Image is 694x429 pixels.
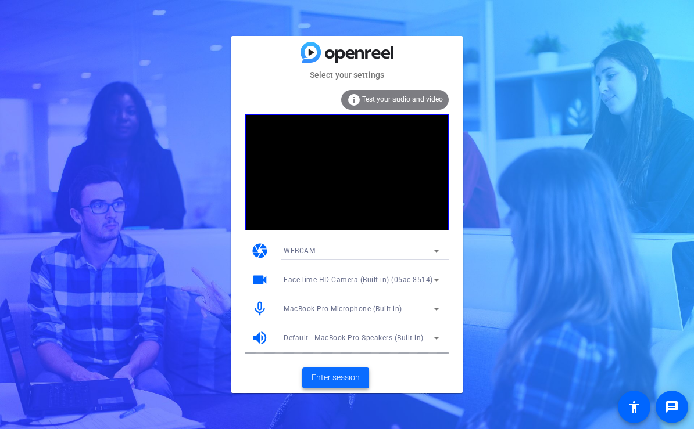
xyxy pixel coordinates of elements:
mat-card-subtitle: Select your settings [231,69,463,81]
mat-icon: videocam [251,271,269,289]
span: FaceTime HD Camera (Built-in) (05ac:8514) [284,276,433,284]
span: WEBCAM [284,247,315,255]
span: MacBook Pro Microphone (Built-in) [284,305,402,313]
mat-icon: accessibility [627,400,641,414]
img: blue-gradient.svg [301,42,393,62]
span: Default - MacBook Pro Speakers (Built-in) [284,334,424,342]
mat-icon: camera [251,242,269,259]
span: Test your audio and video [362,95,443,103]
mat-icon: volume_up [251,329,269,347]
mat-icon: info [347,93,361,107]
mat-icon: mic_none [251,300,269,318]
button: Enter session [302,367,369,388]
span: Enter session [312,372,360,384]
mat-icon: message [665,400,679,414]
